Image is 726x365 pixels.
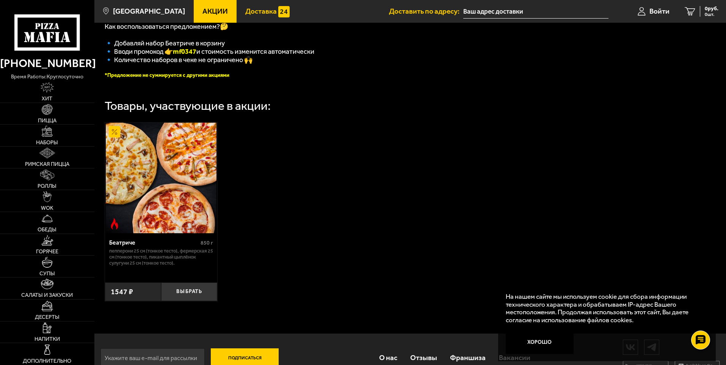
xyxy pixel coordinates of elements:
[36,140,58,145] span: Наборы
[106,123,216,233] img: Беатриче
[109,239,199,246] div: Беатриче
[39,271,55,276] span: Супы
[21,292,73,298] span: Салаты и закуски
[173,47,196,56] b: mf0347
[38,227,56,232] span: Обеды
[36,249,58,254] span: Горячее
[105,100,271,112] div: Товары, участвующие в акции:
[109,126,120,137] img: Акционный
[42,96,52,101] span: Хит
[105,123,218,233] a: АкционныйОстрое блюдоБеатриче
[113,8,185,15] span: [GEOGRAPHIC_DATA]
[649,8,670,15] span: Войти
[34,336,60,342] span: Напитки
[41,205,53,211] span: WOK
[25,161,69,167] span: Римская пицца
[389,8,463,15] span: Доставить по адресу:
[35,314,60,320] span: Десерты
[201,240,213,246] span: 850 г
[105,39,225,47] span: 🔹 Добавляй набор Беатриче в корзину
[23,358,71,363] span: Дополнительно
[278,6,290,17] img: 15daf4d41897b9f0e9f617042186c801.svg
[506,293,704,324] p: На нашем сайте мы используем cookie для сбора информации технического характера и обрабатываем IP...
[111,287,133,296] span: 1547 ₽
[161,282,217,301] button: Выбрать
[105,72,229,78] font: *Предложение не суммируется с другими акциями
[38,183,56,189] span: Роллы
[105,56,252,64] span: 🔹 Количество наборов в чеке не ограничено 🙌
[705,12,718,17] span: 0 шт.
[105,47,314,56] span: 🔹 Вводи промокод 👉 и стоимость изменится автоматически
[109,248,213,266] p: Пепперони 25 см (тонкое тесто), Фермерская 25 см (тонкое тесто), Пикантный цыплёнок сулугуни 25 с...
[463,5,608,19] input: Ваш адрес доставки
[245,8,277,15] span: Доставка
[202,8,228,15] span: Акции
[38,118,56,123] span: Пицца
[506,331,574,354] button: Хорошо
[109,218,120,229] img: Острое блюдо
[105,22,228,31] span: Как воспользоваться предложением?🤔
[705,6,718,11] span: 0 руб.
